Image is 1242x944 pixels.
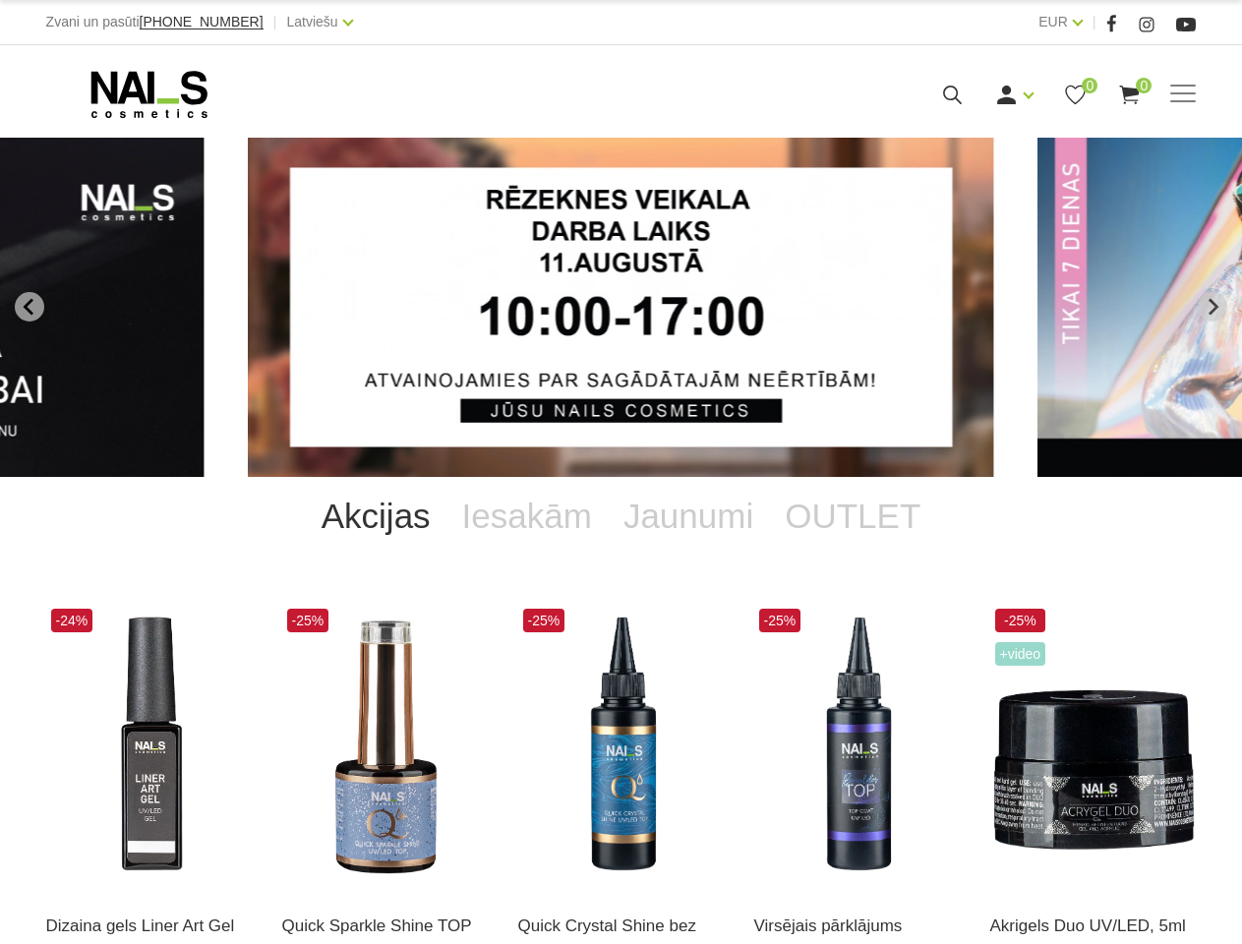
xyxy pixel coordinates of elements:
[608,477,769,556] a: Jaunumi
[759,609,801,632] span: -25%
[523,609,565,632] span: -25%
[518,604,725,888] img: Virsējais pārklājums bez lipīgā slāņa un UV zilā pārklājuma. Nodrošina izcilu spīdumu manikīram l...
[990,604,1197,888] img: Kas ir AKRIGELS “DUO GEL” un kādas problēmas tas risina?• Tas apvieno ērti modelējamā akrigela un...
[1136,78,1152,93] span: 0
[754,604,961,888] img: Builder Top virsējais pārklājums bez lipīgā slāņa gēllakas/gēla pārklājuma izlīdzināšanai un nost...
[1198,292,1227,322] button: Next slide
[1082,78,1097,93] span: 0
[46,604,253,888] img: Liner Art Gel - UV/LED dizaina gels smalku, vienmērīgu, pigmentētu līniju zīmēšanai.Lielisks palī...
[140,15,264,29] a: [PHONE_NUMBER]
[51,609,93,632] span: -24%
[306,477,446,556] a: Akcijas
[15,292,44,322] button: Go to last slide
[46,10,264,34] div: Zvani un pasūti
[286,10,337,33] a: Latviešu
[995,642,1046,666] span: +Video
[1038,10,1068,33] a: EUR
[287,609,329,632] span: -25%
[769,477,936,556] a: OUTLET
[995,609,1046,632] span: -25%
[446,477,608,556] a: Iesakām
[1093,10,1096,34] span: |
[140,14,264,29] span: [PHONE_NUMBER]
[1063,83,1088,107] a: 0
[273,10,277,34] span: |
[1117,83,1142,107] a: 0
[282,604,489,888] img: Virsējais pārklājums bez lipīgā slāņa ar mirdzuma efektu.Pieejami 3 veidi:* Starlight - ar smalkā...
[249,138,994,477] li: 1 of 12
